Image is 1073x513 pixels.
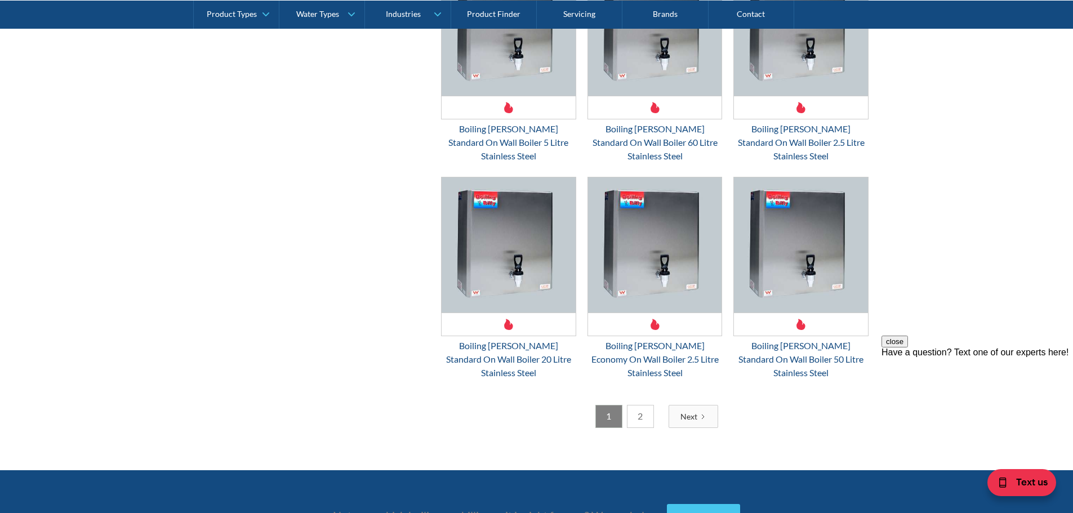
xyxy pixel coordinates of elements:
[441,177,576,380] a: Boiling Billy Standard On Wall Boiler 20 Litre Stainless SteelBoiling [PERSON_NAME] Standard On W...
[207,9,257,19] div: Product Types
[734,177,868,313] img: Boiling Billy Standard On Wall Boiler 50 Litre Stainless Steel
[296,9,339,19] div: Water Types
[733,122,869,163] div: Boiling [PERSON_NAME] Standard On Wall Boiler 2.5 Litre Stainless Steel
[587,177,723,380] a: Boiling Billy Economy On Wall Boiler 2.5 Litre Stainless SteelBoiling [PERSON_NAME] Economy On Wa...
[587,339,723,380] div: Boiling [PERSON_NAME] Economy On Wall Boiler 2.5 Litre Stainless Steel
[442,177,576,313] img: Boiling Billy Standard On Wall Boiler 20 Litre Stainless Steel
[587,122,723,163] div: Boiling [PERSON_NAME] Standard On Wall Boiler 60 Litre Stainless Steel
[627,405,654,428] a: 2
[441,339,576,380] div: Boiling [PERSON_NAME] Standard On Wall Boiler 20 Litre Stainless Steel
[733,339,869,380] div: Boiling [PERSON_NAME] Standard On Wall Boiler 50 Litre Stainless Steel
[441,122,576,163] div: Boiling [PERSON_NAME] Standard On Wall Boiler 5 Litre Stainless Steel
[595,405,622,428] a: 1
[881,336,1073,471] iframe: podium webchat widget prompt
[588,177,722,313] img: Boiling Billy Economy On Wall Boiler 2.5 Litre Stainless Steel
[733,177,869,380] a: Boiling Billy Standard On Wall Boiler 50 Litre Stainless SteelBoiling [PERSON_NAME] Standard On W...
[386,9,421,19] div: Industries
[680,411,697,422] div: Next
[441,405,869,428] div: List
[960,457,1073,513] iframe: podium webchat widget bubble
[669,405,718,428] a: Next Page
